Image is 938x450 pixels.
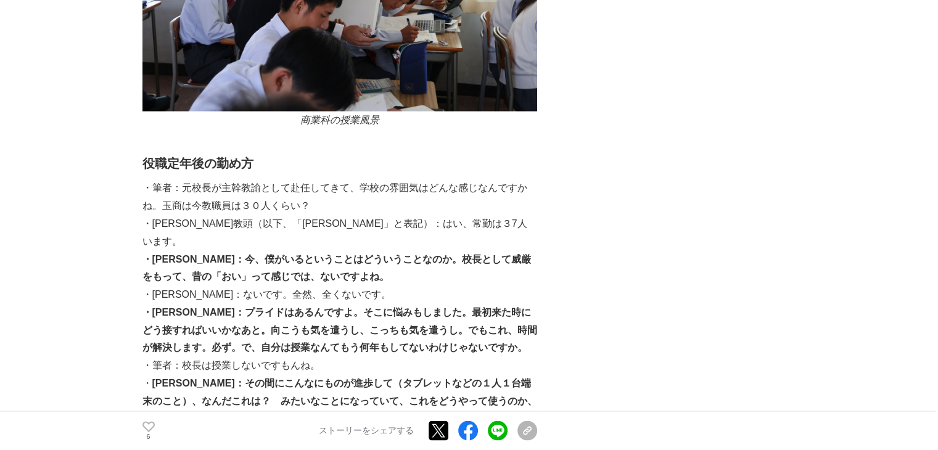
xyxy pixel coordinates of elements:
[142,356,537,374] p: ・筆者：校長は授業しないですもんね。
[142,253,531,282] strong: ・[PERSON_NAME]：今、僕がいるということはどういうことなのか。校長として威厳をもって、昔の「おい」って感じでは、ないですよね。
[142,433,155,440] p: 6
[142,285,537,303] p: ・[PERSON_NAME]：ないです。全然、全くないです。
[319,425,414,436] p: ストーリーをシェアする
[142,215,537,250] p: ・[PERSON_NAME]教頭（以下、「[PERSON_NAME]」と表記）：はい、常勤は３7人います。
[142,306,537,353] strong: ・[PERSON_NAME]：プライドはあるんですよ。そこに悩みもしました。最初来た時にどう接すればいいかなあと。向こうも気を遣うし、こっちも気を遣うし。でもこれ、時間が解決します。必ず。で、自...
[142,153,537,173] h2: 役職定年後の勤め方
[142,179,537,215] p: ・筆者：元校長が主幹教諭として赴任してきて、学校の雰囲気はどんな感じなんですかね。玉商は今教職員は３０人くらい？
[300,114,379,125] em: 商業科の授業風景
